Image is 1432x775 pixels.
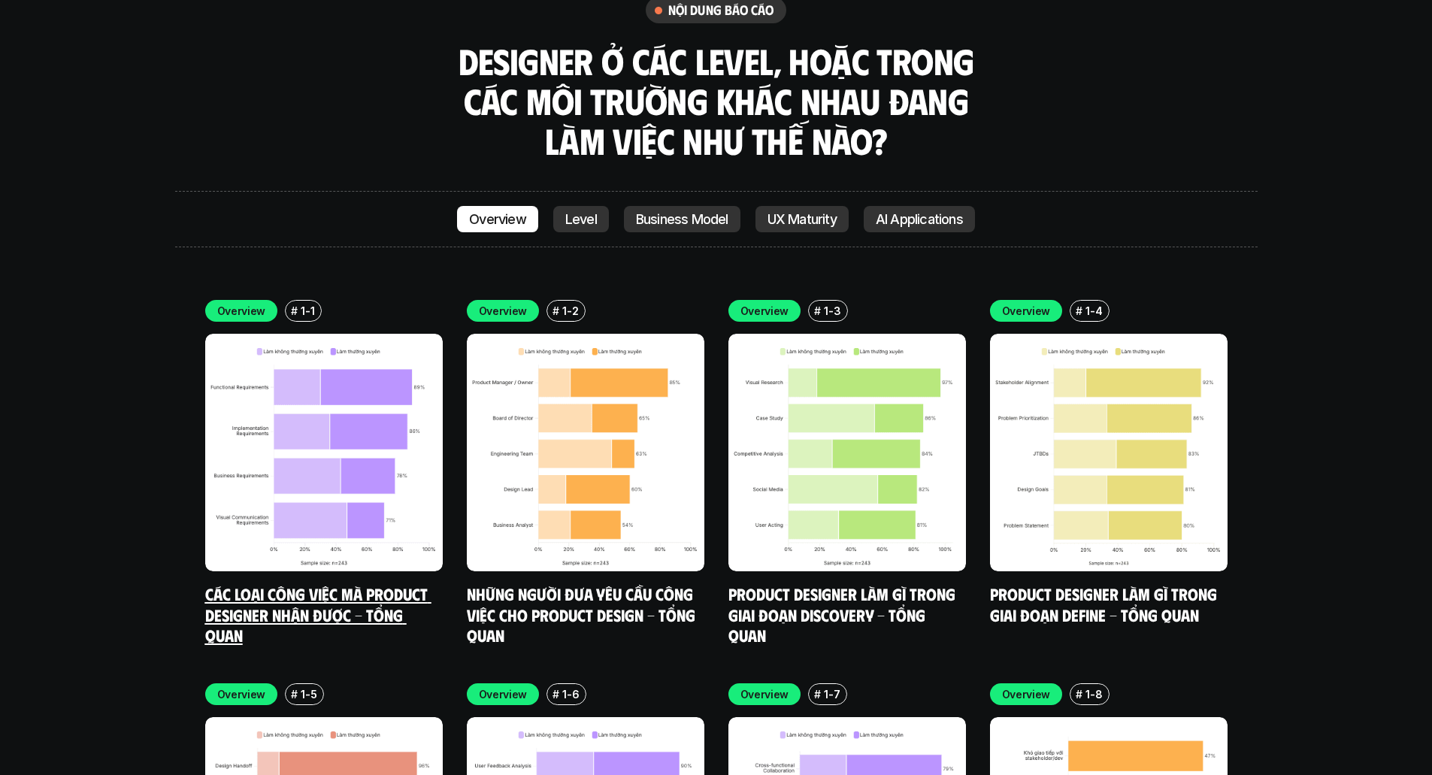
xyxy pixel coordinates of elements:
[990,583,1221,625] a: Product Designer làm gì trong giai đoạn Define - Tổng quan
[553,689,559,700] h6: #
[467,583,699,645] a: Những người đưa yêu cầu công việc cho Product Design - Tổng quan
[1076,305,1082,316] h6: #
[291,689,298,700] h6: #
[217,686,266,702] p: Overview
[301,303,314,319] p: 1-1
[217,303,266,319] p: Overview
[469,212,526,227] p: Overview
[453,41,979,160] h3: Designer ở các level, hoặc trong các môi trường khác nhau đang làm việc như thế nào?
[291,305,298,316] h6: #
[814,305,821,316] h6: #
[668,2,774,19] h6: nội dung báo cáo
[1002,303,1051,319] p: Overview
[824,686,840,702] p: 1-7
[1002,686,1051,702] p: Overview
[479,303,528,319] p: Overview
[740,303,789,319] p: Overview
[876,212,963,227] p: AI Applications
[1076,689,1082,700] h6: #
[728,583,959,645] a: Product Designer làm gì trong giai đoạn Discovery - Tổng quan
[457,206,538,233] a: Overview
[624,206,740,233] a: Business Model
[864,206,975,233] a: AI Applications
[636,212,728,227] p: Business Model
[553,206,609,233] a: Level
[755,206,849,233] a: UX Maturity
[1085,303,1102,319] p: 1-4
[767,212,837,227] p: UX Maturity
[565,212,597,227] p: Level
[553,305,559,316] h6: #
[562,686,579,702] p: 1-6
[205,583,431,645] a: Các loại công việc mà Product Designer nhận được - Tổng quan
[1085,686,1102,702] p: 1-8
[479,686,528,702] p: Overview
[562,303,578,319] p: 1-2
[824,303,840,319] p: 1-3
[301,686,316,702] p: 1-5
[740,686,789,702] p: Overview
[814,689,821,700] h6: #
